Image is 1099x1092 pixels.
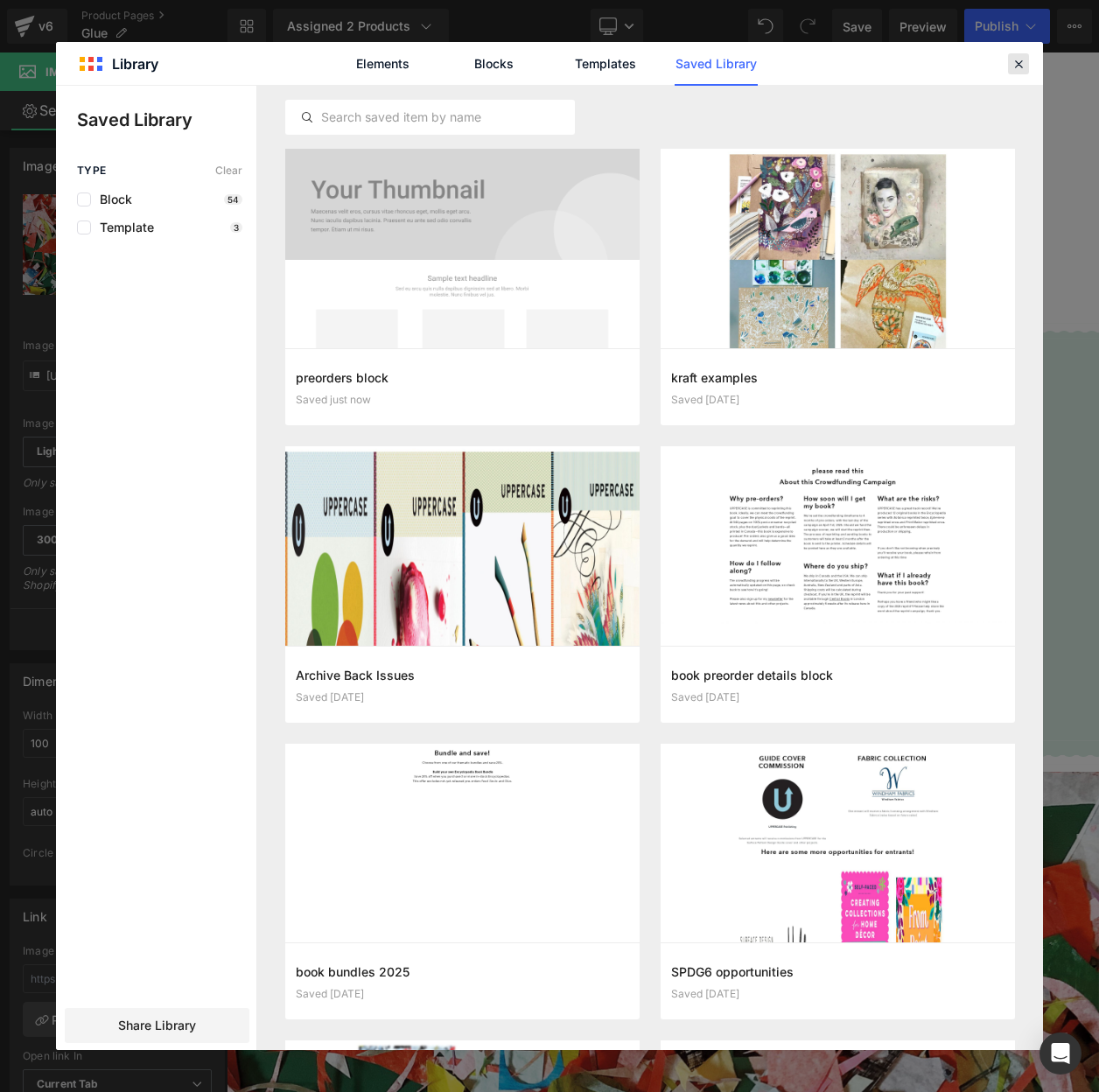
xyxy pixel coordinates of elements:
p: UPPERCASE has a great track record! We've produced 12 original books in the Encyclopedia series w... [700,526,989,652]
span: Type [77,164,107,177]
p: 3 [230,222,242,233]
div: Saved [DATE] [296,691,629,703]
span: Clear [215,164,242,177]
h1: Where do you ship? [385,602,674,616]
span: Template [91,220,154,234]
div: Saved [DATE] [671,394,1004,406]
div: Open Intercom Messenger [1039,1032,1081,1074]
span: for the latest news about this and other projects. [70,715,339,773]
p: 54 [224,194,242,205]
div: Saved just now [296,394,629,406]
h3: Archive Back Issues [296,666,629,684]
p: This book will be released in late [DATE]. Please allow 3-6 weeks for delivery. [385,526,674,568]
a: Blocks [452,42,535,86]
div: Saved [DATE] [296,988,629,1000]
span: [PERSON_NAME] [70,276,166,289]
span: [PERSON_NAME] [779,276,875,289]
h1: How do I follow along? [70,686,359,700]
h3: book preorder details block [671,666,1004,684]
a: newsletter [248,715,320,731]
p: Saved Library [77,107,256,133]
h3: book bundles 2025 [296,962,629,981]
a: Templates [563,42,647,86]
span: Block [91,192,132,206]
span: Please also sign up for my [70,715,248,731]
p: We ship in [GEOGRAPHIC_DATA] and the [GEOGRAPHIC_DATA]. We can ship internationally to the [GEOGR... [385,629,674,818]
div: Saved [DATE] [671,988,1004,1000]
span: Share Library [118,1017,196,1034]
span: [PERSON_NAME] [542,276,639,289]
a: Saved Library [675,42,758,86]
h1: What are the risks? [700,499,989,513]
div: To enrich screen reader interactions, please activate Accessibility in Grammarly extension settings [385,526,674,589]
span: [PERSON_NAME] [306,276,402,289]
h1: How soon will I get my book? [385,499,674,513]
h3: SPDG6 opportunities [671,962,1004,981]
input: Search saved item by name [286,107,574,128]
a: Elements [341,42,424,86]
h1: Why pre-orders? [70,499,359,513]
h3: kraft examples [671,368,1004,387]
p: UPPERCASE is committed to producing Volume G: Glue. Your pre-orders help fund the editorial and p... [70,526,359,652]
h3: preorders block [296,368,629,387]
div: Saved [DATE] [671,691,1004,703]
